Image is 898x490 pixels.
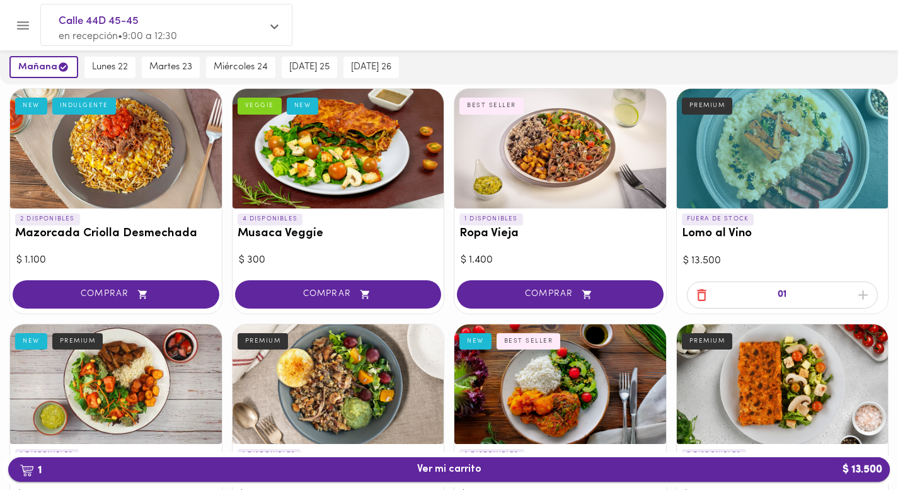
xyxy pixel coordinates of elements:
[59,31,177,42] span: en recepción • 9:00 a 12:30
[682,227,884,241] h3: Lomo al Vino
[459,333,492,350] div: NEW
[15,98,47,114] div: NEW
[457,280,664,309] button: COMPRAR
[59,13,262,30] span: Calle 44D 45-45
[238,227,439,241] h3: Musaca Veggie
[149,62,192,73] span: martes 23
[18,61,69,73] span: mañana
[459,227,661,241] h3: Ropa Vieja
[92,62,128,73] span: lunes 22
[454,89,666,208] div: Ropa Vieja
[13,280,219,309] button: COMPRAR
[12,462,49,478] b: 1
[142,57,200,78] button: martes 23
[20,464,34,477] img: cart.png
[825,417,885,477] iframe: Messagebird Livechat Widget
[238,333,289,350] div: PREMIUM
[683,254,882,268] div: $ 13.500
[459,214,523,225] p: 1 DISPONIBLES
[287,98,319,114] div: NEW
[459,98,524,114] div: BEST SELLER
[239,253,438,268] div: $ 300
[84,57,135,78] button: lunes 22
[214,62,268,73] span: miércoles 24
[682,333,733,350] div: PREMIUM
[8,457,890,482] button: 1Ver mi carrito$ 13.500
[9,56,78,78] button: mañana
[282,57,337,78] button: [DATE] 25
[454,324,666,444] div: Pollo de la Nona
[52,98,116,114] div: INDULGENTE
[15,227,217,241] h3: Mazorcada Criolla Desmechada
[233,89,444,208] div: Musaca Veggie
[233,324,444,444] div: Bowl de Lechona
[28,289,204,300] span: COMPRAR
[417,464,481,476] span: Ver mi carrito
[343,57,399,78] button: [DATE] 26
[15,214,80,225] p: 2 DISPONIBLES
[8,10,38,41] button: Menu
[15,333,47,350] div: NEW
[677,324,889,444] div: Lasagna Mixta
[497,333,561,350] div: BEST SELLER
[238,214,303,225] p: 4 DISPONIBLES
[351,62,391,73] span: [DATE] 26
[251,289,426,300] span: COMPRAR
[52,333,103,350] div: PREMIUM
[778,288,786,302] p: 01
[473,289,648,300] span: COMPRAR
[461,253,660,268] div: $ 1.400
[677,89,889,208] div: Lomo al Vino
[16,253,216,268] div: $ 1.100
[10,324,222,444] div: Lomo saltado
[289,62,330,73] span: [DATE] 25
[235,280,442,309] button: COMPRAR
[10,89,222,208] div: Mazorcada Criolla Desmechada
[206,57,275,78] button: miércoles 24
[238,98,282,114] div: VEGGIE
[682,98,733,114] div: PREMIUM
[682,214,754,225] p: FUERA DE STOCK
